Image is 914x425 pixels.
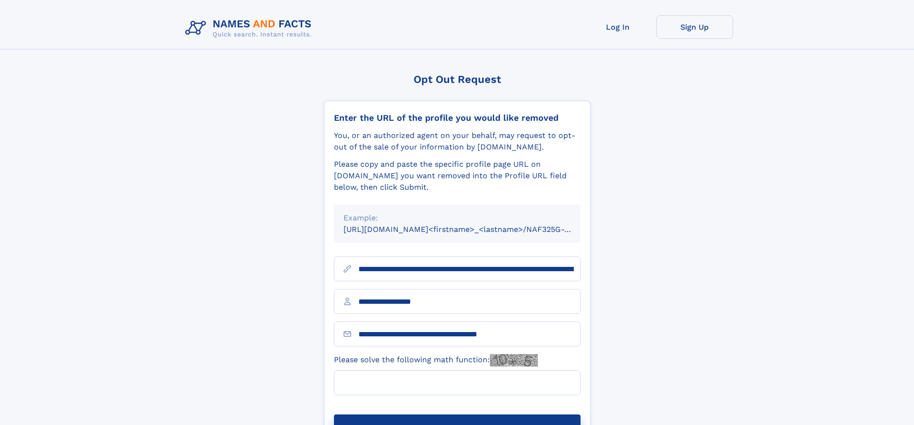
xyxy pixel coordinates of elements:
[580,15,656,39] a: Log In
[334,130,581,153] div: You, or an authorized agent on your behalf, may request to opt-out of the sale of your informatio...
[334,159,581,193] div: Please copy and paste the specific profile page URL on [DOMAIN_NAME] you want removed into the Pr...
[656,15,733,39] a: Sign Up
[344,212,571,224] div: Example:
[181,15,320,41] img: Logo Names and Facts
[324,73,591,85] div: Opt Out Request
[334,354,538,367] label: Please solve the following math function:
[344,225,599,234] small: [URL][DOMAIN_NAME]<firstname>_<lastname>/NAF325G-xxxxxxxx
[334,113,581,123] div: Enter the URL of the profile you would like removed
